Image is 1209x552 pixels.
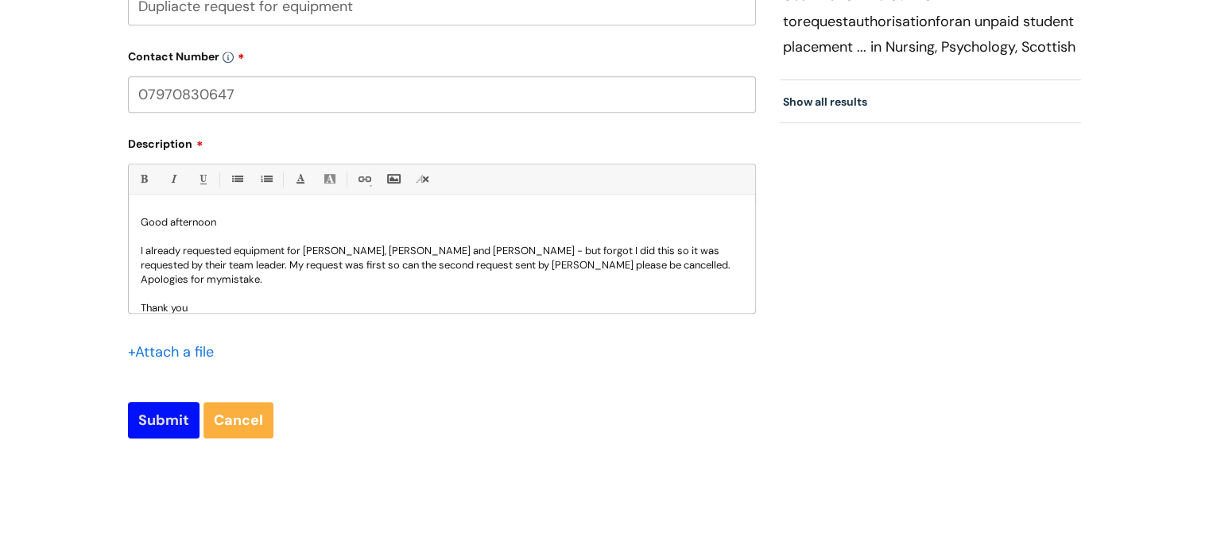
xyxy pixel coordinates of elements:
[354,169,374,189] a: Link
[290,169,310,189] a: Font Color
[141,215,743,230] p: Good afternoon
[128,342,135,361] span: +
[192,169,212,189] a: Underline(Ctrl-U)
[141,301,743,315] p: Thank you
[223,52,234,63] img: info-icon.svg
[413,169,432,189] a: Remove formatting (Ctrl-\)
[141,244,743,287] p: I already requested equipment for [PERSON_NAME], [PERSON_NAME] and [PERSON_NAME] - but forgot I d...
[383,169,403,189] a: Insert Image...
[227,169,246,189] a: • Unordered List (Ctrl-Shift-7)
[163,169,183,189] a: Italic (Ctrl-I)
[203,402,273,438] a: Cancel
[128,402,200,438] input: Submit
[797,12,848,31] span: request
[936,12,955,31] span: for
[320,169,339,189] a: Back Color
[128,44,756,64] label: Contact Number
[256,169,276,189] a: 1. Ordered List (Ctrl-Shift-8)
[783,95,867,109] a: Show all results
[128,339,223,365] div: Attach a file
[134,169,153,189] a: Bold (Ctrl-B)
[128,132,756,151] label: Description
